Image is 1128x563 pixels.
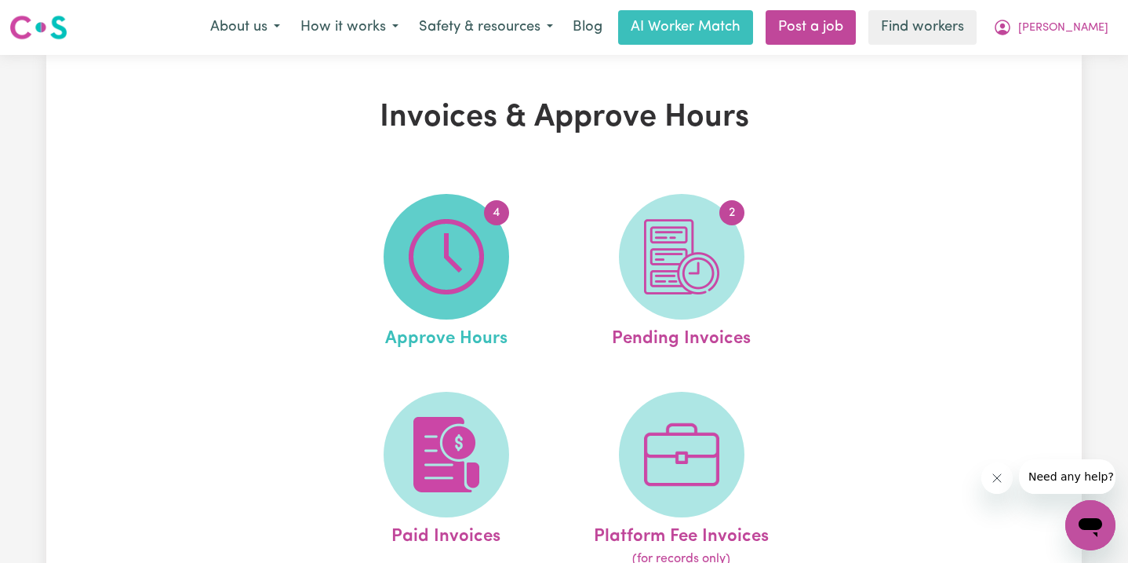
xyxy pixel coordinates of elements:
button: About us [200,11,290,44]
a: Blog [563,10,612,45]
a: Careseekers logo [9,9,67,46]
img: Careseekers logo [9,13,67,42]
span: 4 [484,200,509,225]
button: How it works [290,11,409,44]
button: Safety & resources [409,11,563,44]
span: Paid Invoices [391,517,500,550]
span: Pending Invoices [612,320,751,353]
span: 2 [719,200,744,225]
a: Find workers [868,10,977,45]
span: [PERSON_NAME] [1018,20,1108,37]
span: Approve Hours [385,320,508,353]
iframe: Close message [981,462,1013,494]
iframe: Button to launch messaging window [1065,500,1115,550]
a: Pending Invoices [569,194,795,353]
iframe: Message from company [1019,459,1115,494]
a: Approve Hours [333,194,559,353]
h1: Invoices & Approve Hours [228,99,900,137]
a: Post a job [766,10,856,45]
a: AI Worker Match [618,10,753,45]
span: Platform Fee Invoices [594,517,769,550]
button: My Account [983,11,1119,44]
